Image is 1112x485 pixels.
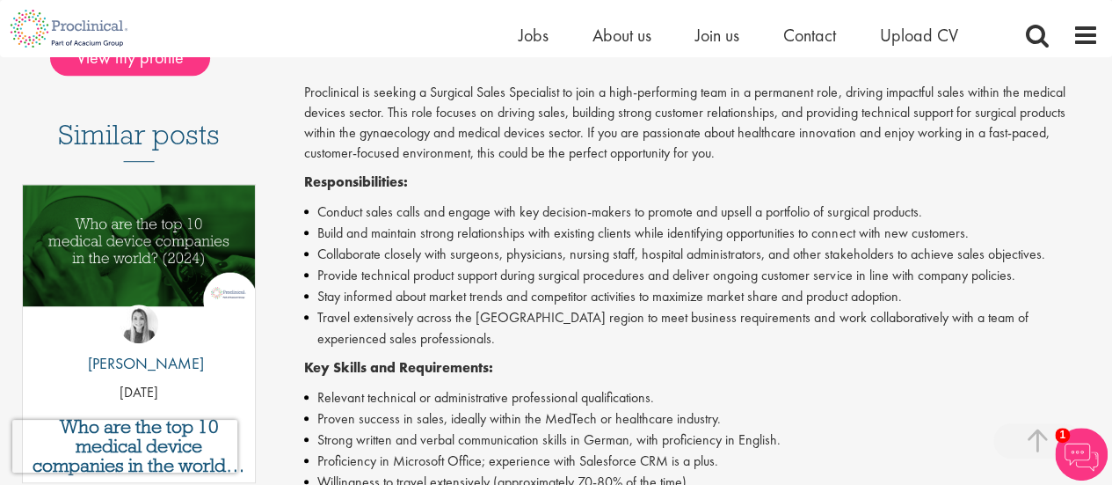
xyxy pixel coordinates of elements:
li: Collaborate closely with surgeons, physicians, nursing staff, hospital administrators, and other ... [304,244,1099,265]
li: Proficiency in Microsoft Office; experience with Salesforce CRM is a plus. [304,451,1099,472]
span: View my profile [50,40,210,76]
img: Hannah Burke [120,305,158,343]
li: Conduct sales calls and engage with key decision-makers to promote and upsell a portfolio of surg... [304,202,1099,223]
p: Proclinical is seeking a Surgical Sales Specialist to join a high-performing team in a permanent ... [304,83,1099,163]
p: [DATE] [23,383,255,403]
li: Relevant technical or administrative professional qualifications. [304,387,1099,408]
img: Chatbot [1055,428,1108,481]
p: [PERSON_NAME] [75,352,204,375]
h3: Similar posts [58,120,220,162]
strong: Responsibilities: [304,173,408,191]
li: Travel extensively across the [GEOGRAPHIC_DATA] region to meet business requirements and work col... [304,307,1099,349]
a: Jobs [519,24,549,47]
a: About us [592,24,651,47]
li: Stay informed about market trends and competitor activities to maximize market share and product ... [304,286,1099,307]
a: View my profile [50,44,228,67]
a: Who are the top 10 medical device companies in the world in [DATE]? [32,417,246,475]
strong: Key Skills and Requirements: [304,358,493,377]
a: Upload CV [880,24,958,47]
span: 1 [1055,428,1070,443]
a: Link to a post [23,185,255,341]
iframe: reCAPTCHA [12,420,237,473]
li: Proven success in sales, ideally within the MedTech or healthcare industry. [304,408,1099,430]
a: Hannah Burke [PERSON_NAME] [75,305,204,384]
li: Provide technical product support during surgical procedures and deliver ongoing customer service... [304,265,1099,286]
img: Top 10 Medical Device Companies 2024 [23,185,255,305]
li: Build and maintain strong relationships with existing clients while identifying opportunities to ... [304,223,1099,244]
a: Contact [783,24,836,47]
a: Join us [695,24,739,47]
li: Strong written and verbal communication skills in German, with proficiency in English. [304,430,1099,451]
